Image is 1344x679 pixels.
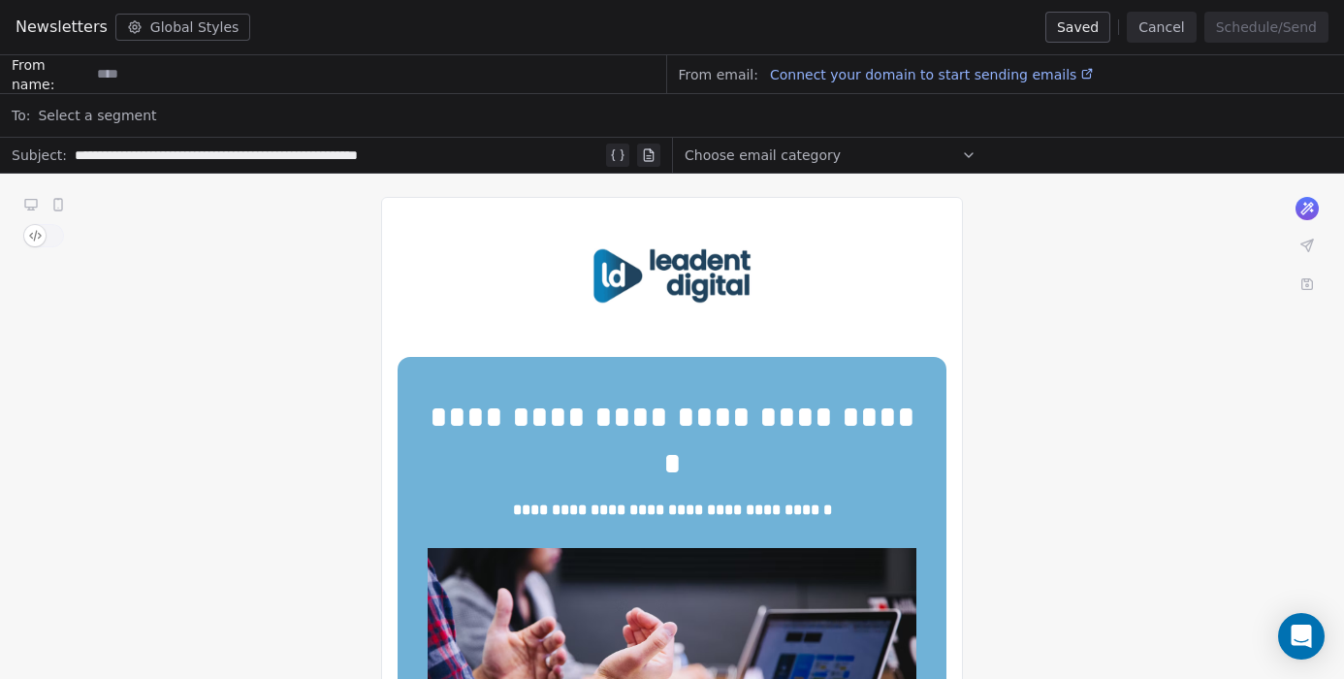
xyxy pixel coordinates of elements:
button: Cancel [1127,12,1196,43]
span: Select a segment [38,106,156,125]
span: Choose email category [685,145,841,165]
span: To: [12,106,30,125]
a: Connect your domain to start sending emails [762,63,1094,86]
button: Schedule/Send [1204,12,1328,43]
span: Connect your domain to start sending emails [770,67,1076,82]
div: Open Intercom Messenger [1278,613,1325,660]
span: From email: [679,65,758,84]
span: From name: [12,55,89,94]
button: Saved [1045,12,1110,43]
button: Global Styles [115,14,251,41]
span: Newsletters [16,16,108,39]
span: Subject: [12,145,67,171]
